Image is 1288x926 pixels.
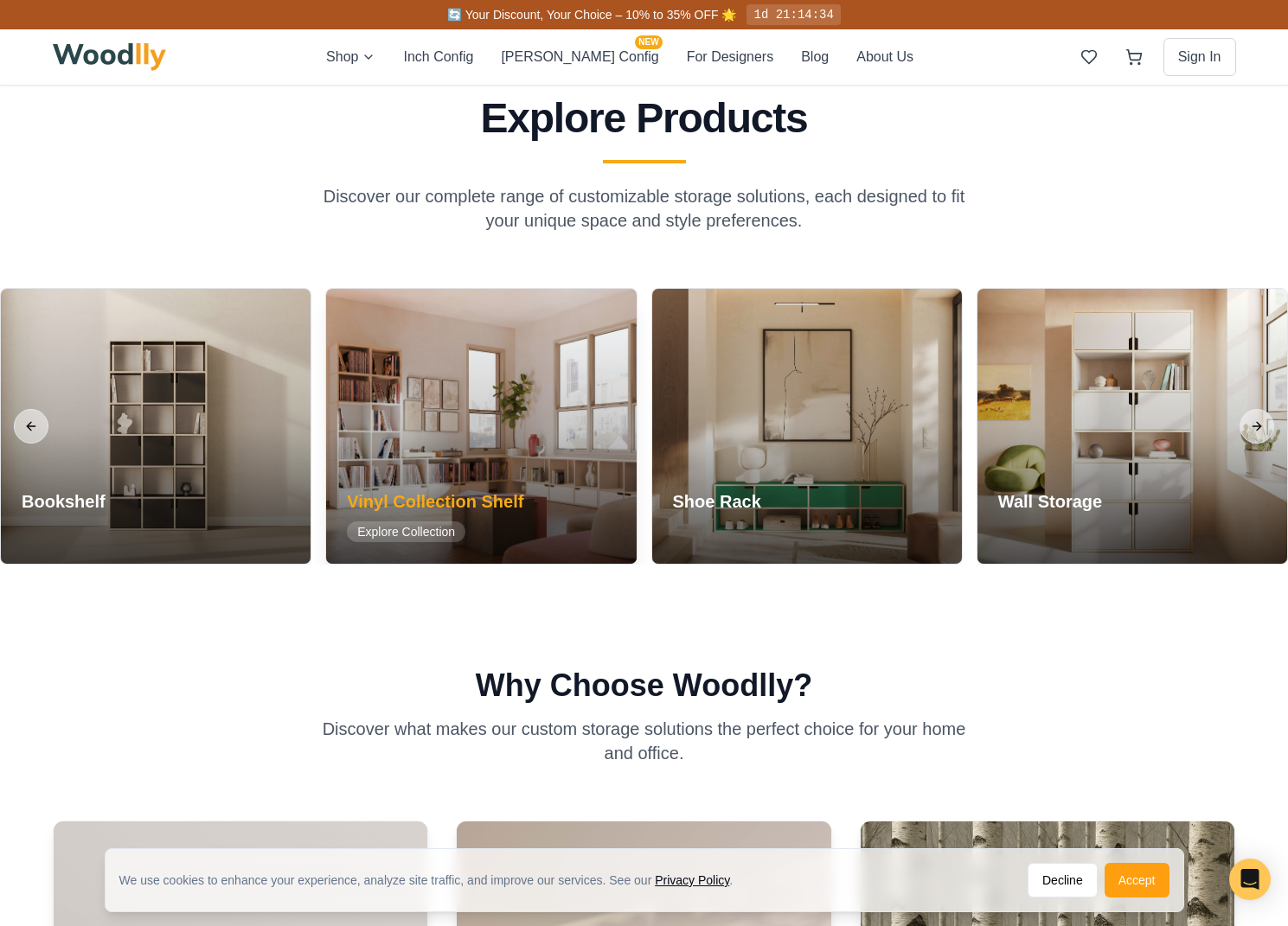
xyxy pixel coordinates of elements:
[347,521,465,542] span: Explore Collection
[635,35,662,49] span: NEW
[1163,38,1236,76] button: Sign In
[998,489,1117,514] h3: Wall Storage
[1028,863,1098,897] button: Decline
[856,46,913,68] button: About Us
[801,46,829,68] button: Blog
[347,489,523,514] h3: Vinyl Collection Shelf
[22,489,140,514] h3: Bookshelf
[501,46,658,68] button: [PERSON_NAME] ConfigNEW
[1105,863,1169,897] button: Accept
[655,873,729,887] a: Privacy Policy
[403,46,473,68] button: Inch Config
[747,4,840,25] div: 1d 21:14:34
[673,489,791,514] h3: Shoe Rack
[312,717,977,765] p: Discover what makes our custom storage solutions the perfect choice for your home and office.
[119,872,747,889] div: We use cookies to enhance your experience, analyze site traffic, and improve our services. See our .
[447,8,736,22] span: 🔄 Your Discount, Your Choice – 10% to 35% OFF 🌟
[687,46,773,68] button: For Designers
[1229,859,1271,900] div: Open Intercom Messenger
[53,668,1236,703] h2: Why Choose Woodlly?
[326,46,375,68] button: Shop
[312,184,977,233] p: Discover our complete range of customizable storage solutions, each designed to fit your unique s...
[53,43,167,71] img: Woodlly
[60,98,1229,139] h2: Explore Products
